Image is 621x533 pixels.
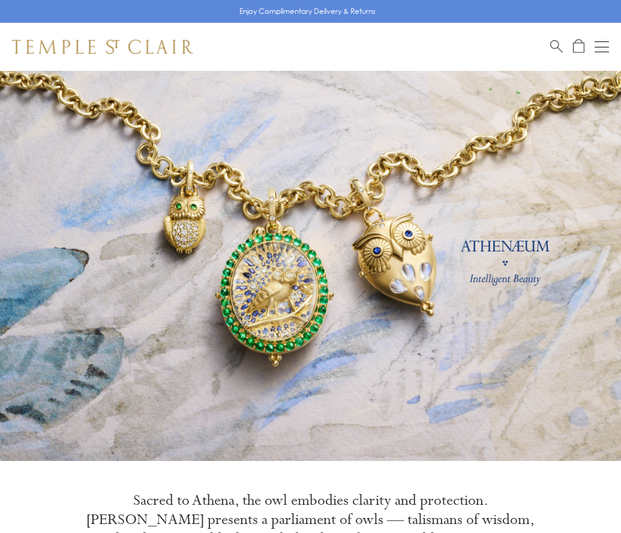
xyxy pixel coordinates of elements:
p: Enjoy Complimentary Delivery & Returns [239,5,376,17]
a: Open Shopping Bag [573,39,584,54]
img: Temple St. Clair [12,40,193,54]
a: Search [550,39,563,54]
button: Open navigation [595,40,609,54]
